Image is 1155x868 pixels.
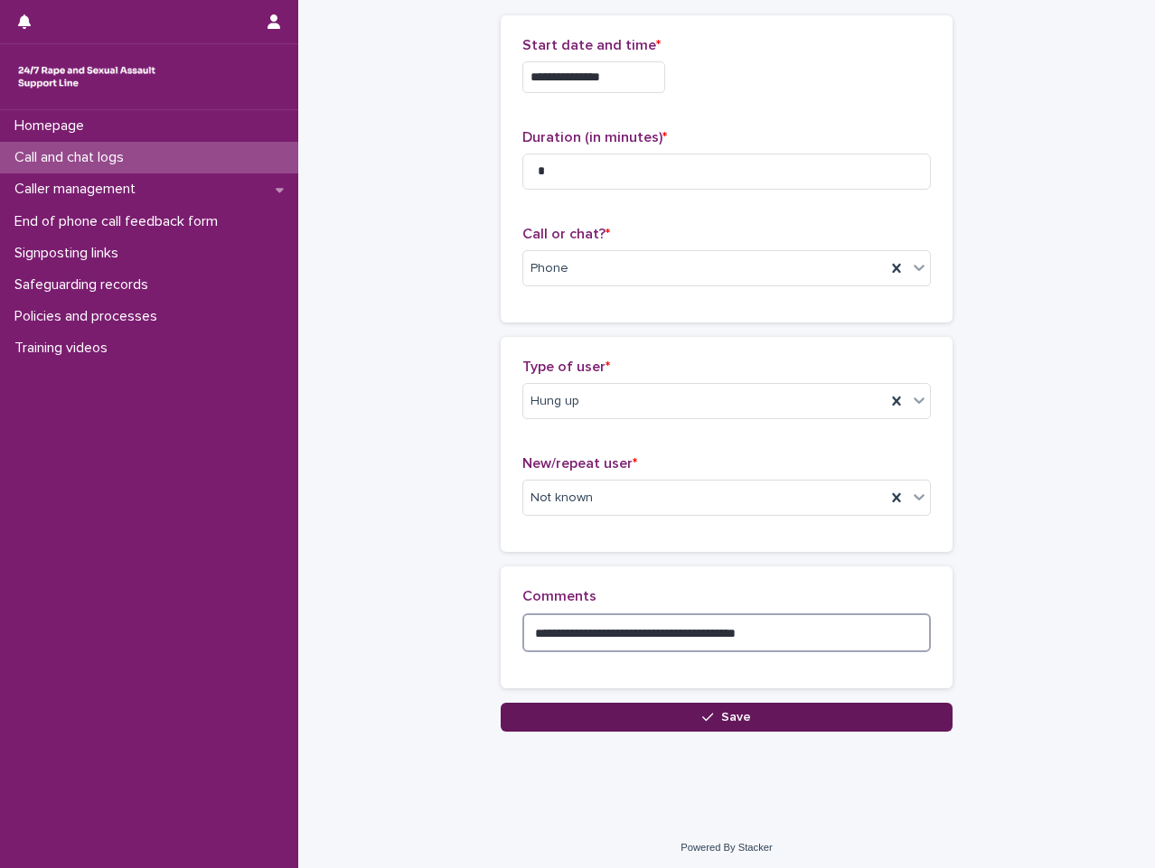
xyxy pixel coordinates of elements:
[7,340,122,357] p: Training videos
[522,130,667,145] span: Duration (in minutes)
[531,489,593,508] span: Not known
[14,59,159,95] img: rhQMoQhaT3yELyF149Cw
[531,392,579,411] span: Hung up
[7,245,133,262] p: Signposting links
[7,149,138,166] p: Call and chat logs
[531,259,568,278] span: Phone
[7,213,232,230] p: End of phone call feedback form
[7,181,150,198] p: Caller management
[522,589,596,603] span: Comments
[501,703,953,732] button: Save
[7,276,163,294] p: Safeguarding records
[522,38,661,52] span: Start date and time
[522,456,637,471] span: New/repeat user
[7,117,99,135] p: Homepage
[7,308,172,325] p: Policies and processes
[522,227,610,241] span: Call or chat?
[721,711,751,723] span: Save
[522,359,610,374] span: Type of user
[681,842,772,853] a: Powered By Stacker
